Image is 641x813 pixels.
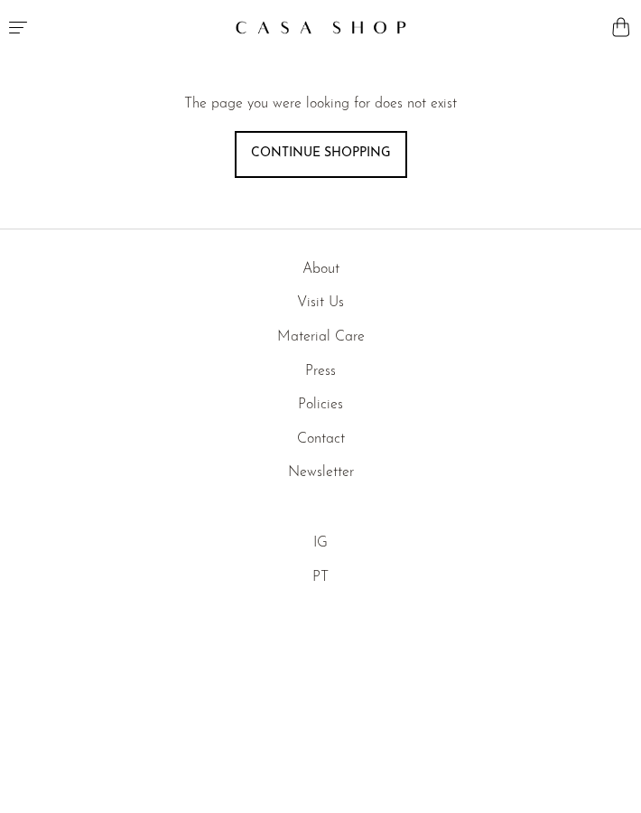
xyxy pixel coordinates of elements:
a: Policies [298,397,343,412]
ul: Social Medias [14,532,627,589]
p: The page you were looking for does not exist [184,93,457,117]
a: Contact [297,432,345,446]
a: About [302,262,339,276]
a: Press [305,364,336,378]
a: Visit Us [297,295,344,310]
a: Continue shopping [235,131,407,178]
a: Material Care [277,330,365,344]
a: Newsletter [288,465,354,480]
a: PT [312,570,329,584]
ul: Quick links [14,258,627,485]
a: IG [313,536,328,550]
